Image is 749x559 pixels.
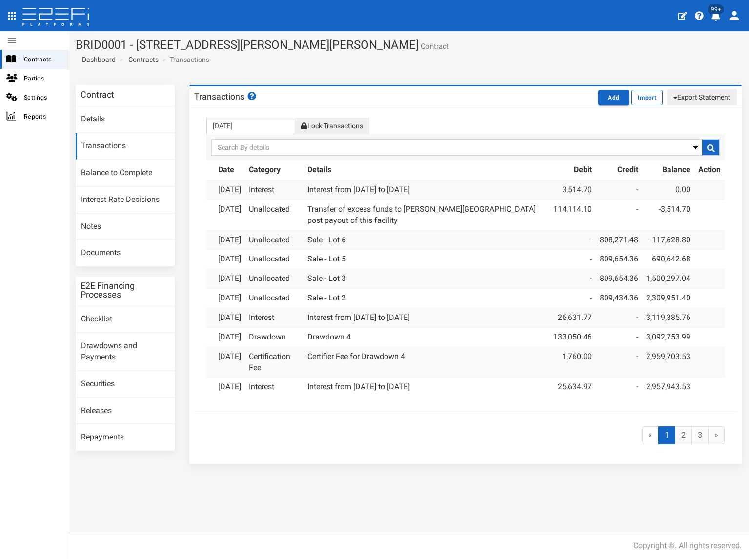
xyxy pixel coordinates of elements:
td: 114,114.10 [549,200,596,230]
a: [DATE] [218,382,241,391]
small: Contract [419,43,449,50]
a: Notes [76,214,175,240]
td: 0.00 [642,180,694,200]
td: - [549,230,596,250]
a: Interest from [DATE] to [DATE] [307,382,410,391]
td: - [549,250,596,269]
span: Reports [24,111,60,122]
button: Import [631,90,663,105]
td: 133,050.46 [549,327,596,347]
td: 809,654.36 [596,269,642,289]
a: Add [598,92,631,101]
td: 808,271.48 [596,230,642,250]
input: Search By details [211,139,720,156]
td: 25,634.97 [549,378,596,397]
span: « [642,426,659,444]
td: 2,959,703.53 [642,347,694,378]
a: Interest from [DATE] to [DATE] [307,313,410,322]
td: 2,309,951.40 [642,289,694,308]
h3: E2E Financing Processes [81,281,170,299]
a: 3 [691,426,709,444]
td: 1,760.00 [549,347,596,378]
li: Transactions [160,55,209,64]
a: Sale - Lot 6 [307,235,346,244]
a: [DATE] [218,254,241,263]
td: - [549,269,596,289]
td: Interest [245,308,304,327]
th: Details [304,160,549,180]
th: Debit [549,160,596,180]
th: Action [694,160,725,180]
td: - [596,378,642,397]
th: Credit [596,160,642,180]
td: - [596,180,642,200]
td: 1,500,297.04 [642,269,694,289]
td: Unallocated [245,289,304,308]
a: Documents [76,240,175,266]
a: [DATE] [218,332,241,341]
a: Transactions [76,133,175,160]
td: -117,628.80 [642,230,694,250]
td: Unallocated [245,200,304,230]
a: [DATE] [218,352,241,361]
a: Interest from [DATE] to [DATE] [307,185,410,194]
td: Interest [245,180,304,200]
td: Unallocated [245,250,304,269]
a: Contracts [128,55,159,64]
a: Sale - Lot 3 [307,274,346,283]
td: 690,642.68 [642,250,694,269]
a: [DATE] [218,185,241,194]
button: Lock Transactions [295,118,369,134]
a: Drawdown 4 [307,332,351,341]
td: 3,514.70 [549,180,596,200]
a: Certifier Fee for Drawdown 4 [307,352,405,361]
a: Repayments [76,424,175,451]
a: Releases [76,398,175,424]
a: Interest Rate Decisions [76,187,175,213]
td: 809,654.36 [596,250,642,269]
a: Sale - Lot 2 [307,293,346,302]
h1: BRID0001 - [STREET_ADDRESS][PERSON_NAME][PERSON_NAME] [76,39,742,51]
td: - [596,347,642,378]
button: Export Statement [667,89,737,105]
a: Transfer of excess funds to [PERSON_NAME][GEOGRAPHIC_DATA] post payout of this facility [307,204,536,225]
span: Settings [24,92,60,103]
td: 2,957,943.53 [642,378,694,397]
th: Balance [642,160,694,180]
td: Drawdown [245,327,304,347]
a: [DATE] [218,274,241,283]
div: Copyright ©. All rights reserved. [633,540,742,552]
a: Drawdowns and Payments [76,333,175,371]
th: Date [214,160,245,180]
td: - [596,200,642,230]
td: 3,092,753.99 [642,327,694,347]
a: [DATE] [218,235,241,244]
span: Contracts [24,54,60,65]
td: Interest [245,378,304,397]
button: Add [598,90,629,105]
td: Unallocated [245,269,304,289]
td: 809,434.36 [596,289,642,308]
td: - [596,327,642,347]
a: Checklist [76,306,175,333]
td: 26,631.77 [549,308,596,327]
a: Securities [76,371,175,398]
span: Parties [24,73,60,84]
th: Category [245,160,304,180]
td: 3,119,385.76 [642,308,694,327]
input: From Transactions Date [206,118,296,134]
a: » [708,426,725,444]
td: - [549,289,596,308]
span: 1 [658,426,675,444]
td: - [596,308,642,327]
a: [DATE] [218,293,241,302]
span: Dashboard [78,56,116,63]
a: Sale - Lot 5 [307,254,346,263]
a: Details [76,106,175,133]
td: -3,514.70 [642,200,694,230]
a: [DATE] [218,204,241,214]
h3: Transactions [194,92,258,101]
a: [DATE] [218,313,241,322]
td: Certification Fee [245,347,304,378]
a: Balance to Complete [76,160,175,186]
